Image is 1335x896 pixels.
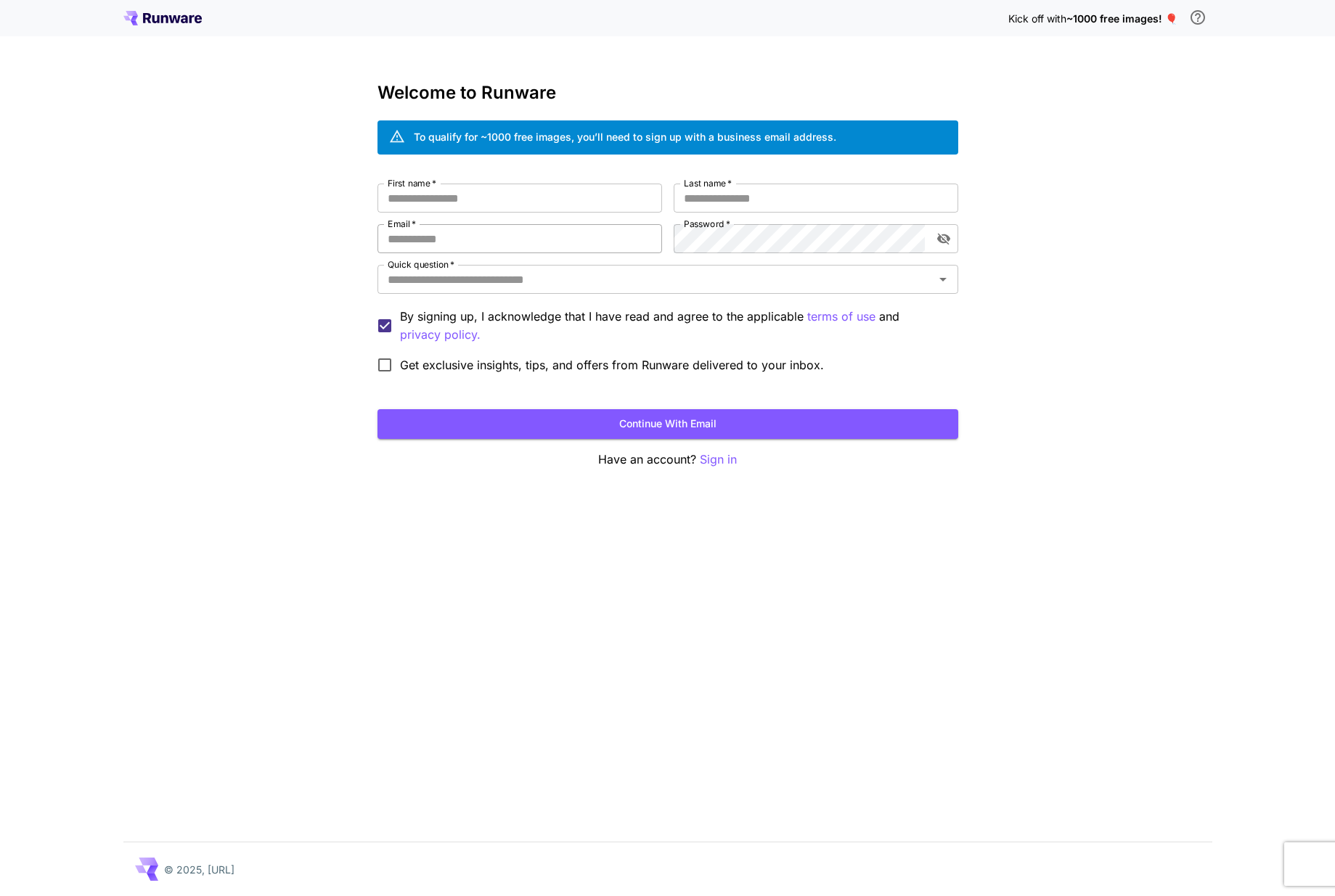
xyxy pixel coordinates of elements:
span: Kick off with [1008,12,1066,25]
button: Sign in [700,451,737,469]
p: Have an account? [377,451,958,469]
label: First name [388,177,436,189]
label: Password [684,218,730,230]
span: Get exclusive insights, tips, and offers from Runware delivered to your inbox. [400,356,824,374]
button: By signing up, I acknowledge that I have read and agree to the applicable terms of use and [400,326,481,344]
h3: Welcome to Runware [377,83,958,103]
p: privacy policy. [400,326,481,344]
button: By signing up, I acknowledge that I have read and agree to the applicable and privacy policy. [807,308,875,326]
label: Last name [684,177,732,189]
label: Quick question [388,258,454,271]
button: Continue with email [377,409,958,439]
button: In order to qualify for free credit, you need to sign up with a business email address and click ... [1183,3,1212,32]
p: terms of use [807,308,875,326]
button: toggle password visibility [931,226,957,252]
button: Open [933,269,953,289]
p: © 2025, [URL] [164,862,234,877]
p: By signing up, I acknowledge that I have read and agree to the applicable and [400,308,947,344]
span: ~1000 free images! 🎈 [1066,12,1177,25]
label: Email [388,218,416,230]
div: To qualify for ~1000 free images, you’ll need to sign up with a business email address. [414,129,836,144]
